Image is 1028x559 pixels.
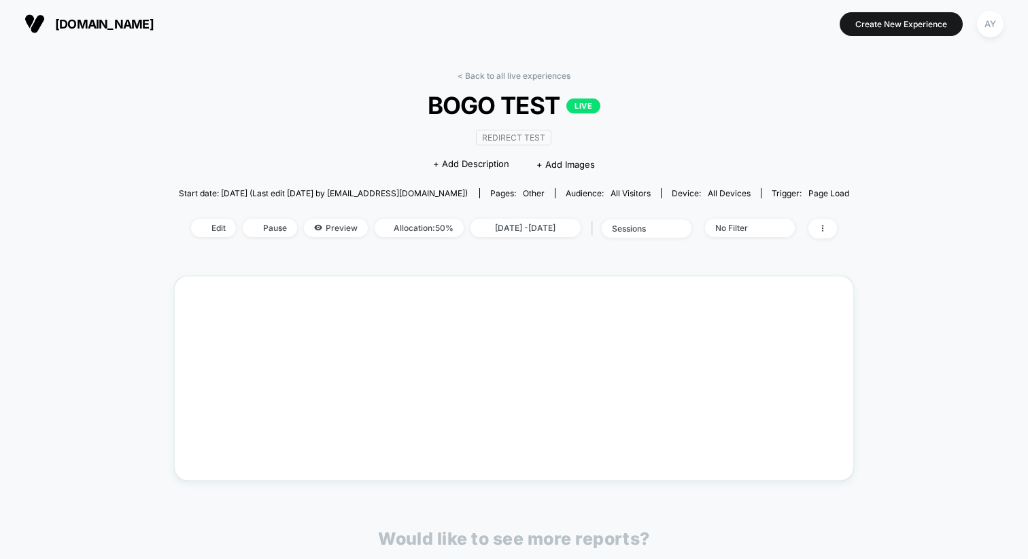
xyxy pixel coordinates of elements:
img: Visually logo [24,14,45,34]
span: + Add Images [536,159,595,170]
span: all devices [708,188,751,198]
span: All Visitors [611,188,651,198]
button: AY [973,10,1008,38]
div: AY [977,11,1004,37]
span: Device: [661,188,761,198]
span: Preview [304,219,368,237]
span: Allocation: 50% [375,219,464,237]
div: No Filter [715,223,770,233]
div: sessions [612,223,666,234]
span: Page Load [808,188,849,198]
span: Redirect Test [476,130,551,145]
p: LIVE [566,98,600,113]
span: + Add Description [433,158,509,171]
a: < Back to all live experiences [458,71,570,81]
div: Trigger: [772,188,849,198]
span: Edit [191,219,236,237]
div: Audience: [566,188,651,198]
button: [DOMAIN_NAME] [20,13,158,35]
div: Pages: [490,188,545,198]
span: BOGO TEST [212,91,816,120]
span: [DATE] - [DATE] [470,219,581,237]
span: Start date: [DATE] (Last edit [DATE] by [EMAIL_ADDRESS][DOMAIN_NAME]) [179,188,468,198]
span: | [587,219,602,238]
button: Create New Experience [840,12,963,36]
span: [DOMAIN_NAME] [55,17,154,31]
span: other [523,188,545,198]
p: Would like to see more reports? [378,528,650,549]
span: Pause [243,219,297,237]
